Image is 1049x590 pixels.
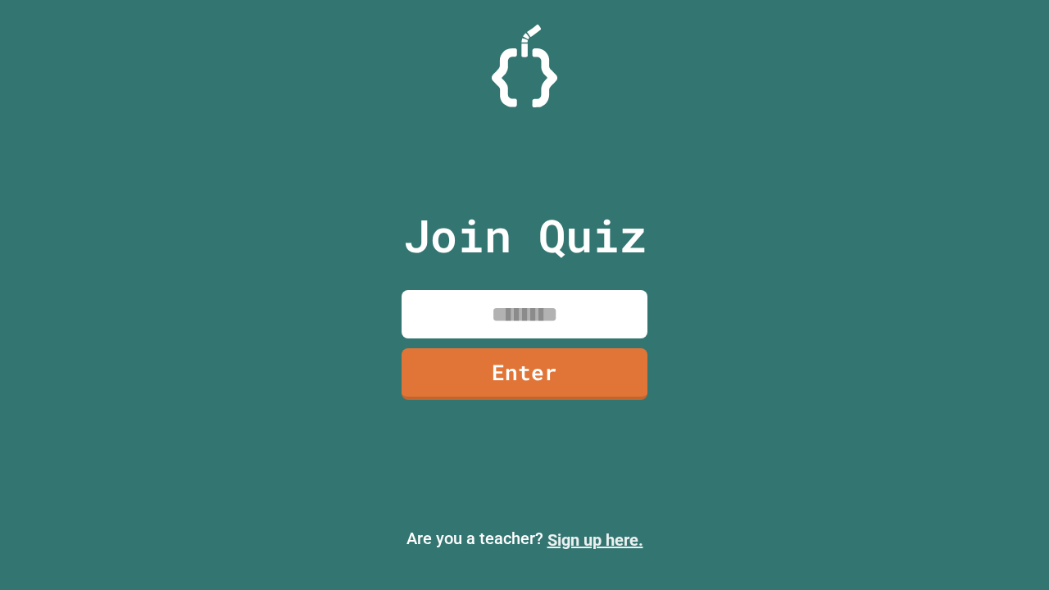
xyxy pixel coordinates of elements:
p: Join Quiz [403,202,647,270]
p: Are you a teacher? [13,526,1036,552]
img: Logo.svg [492,25,557,107]
a: Sign up here. [547,530,643,550]
iframe: chat widget [913,453,1033,523]
a: Enter [402,348,647,400]
iframe: chat widget [980,524,1033,574]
